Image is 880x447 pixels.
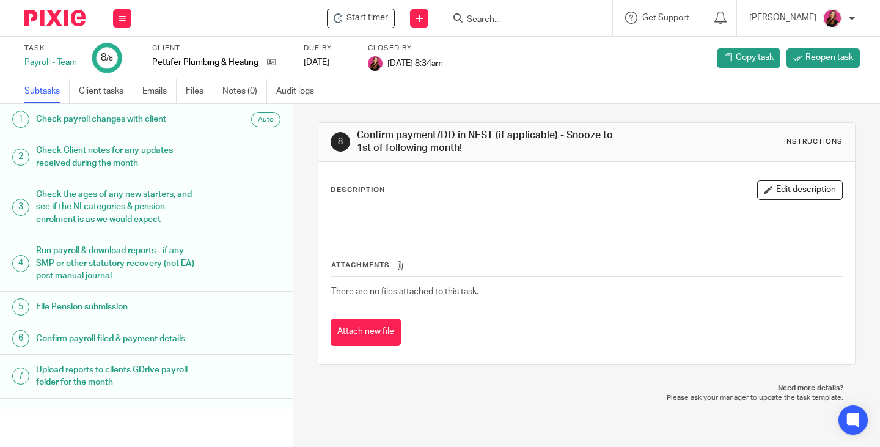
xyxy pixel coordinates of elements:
h1: Run payroll & download reports - if any SMP or other statutory recovery (not EA) post manual journal [36,242,199,285]
a: Copy task [717,48,780,68]
p: Need more details? [330,383,843,393]
span: Start timer [346,12,388,24]
span: Reopen task [805,51,853,64]
h1: Confirm payment/DD in NEST (if applicable) - Snooze to 1st of following month! [357,129,613,155]
div: 2 [12,149,29,166]
a: Files [186,79,213,103]
a: Emails [142,79,177,103]
div: 5 [12,298,29,316]
a: Subtasks [24,79,70,103]
p: Please ask your manager to update the task template. [330,393,843,403]
a: Audit logs [276,79,323,103]
img: 21.png [368,56,383,71]
div: Auto [251,112,280,127]
span: [DATE] 8:34am [387,59,443,67]
div: Pettifer Plumbing & Heating Ltd - Payroll - Team [327,9,395,28]
div: 1 [12,111,29,128]
button: Edit description [757,180,843,200]
div: Instructions [784,137,843,147]
span: Attachments [331,262,390,268]
button: Attach new file [331,319,401,346]
small: /8 [106,55,113,62]
a: Client tasks [79,79,133,103]
span: Copy task [736,51,774,64]
h1: Upload reports to clients GDrive payroll folder for the month [36,361,199,392]
img: 21.png [823,9,842,28]
input: Search [466,15,576,26]
span: Get Support [642,13,689,22]
div: 7 [12,368,29,385]
div: [DATE] [304,56,353,68]
div: Payroll - Team [24,56,77,68]
div: 3 [12,199,29,216]
div: 8 [331,132,350,152]
div: 4 [12,255,29,272]
h1: Check Client notes for any updates received during the month [36,141,199,172]
label: Due by [304,43,353,53]
div: 6 [12,330,29,347]
label: Closed by [368,43,443,53]
label: Client [152,43,288,53]
h1: Check payroll changes with client [36,110,199,128]
img: Pixie [24,10,86,26]
p: [PERSON_NAME] [749,12,816,24]
h1: Confirm payroll filed & payment details [36,330,199,348]
a: Notes (0) [222,79,267,103]
h1: File Pension submission [36,298,199,316]
p: Description [331,185,385,195]
a: Reopen task [787,48,860,68]
div: 8 [101,51,113,65]
span: There are no files attached to this task. [331,287,479,296]
h1: Check the ages of any new starters, and see if the NI categories & pension enrolment is as we wou... [36,185,199,229]
label: Task [24,43,77,53]
p: Pettifer Plumbing & Heating Ltd [152,56,261,68]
